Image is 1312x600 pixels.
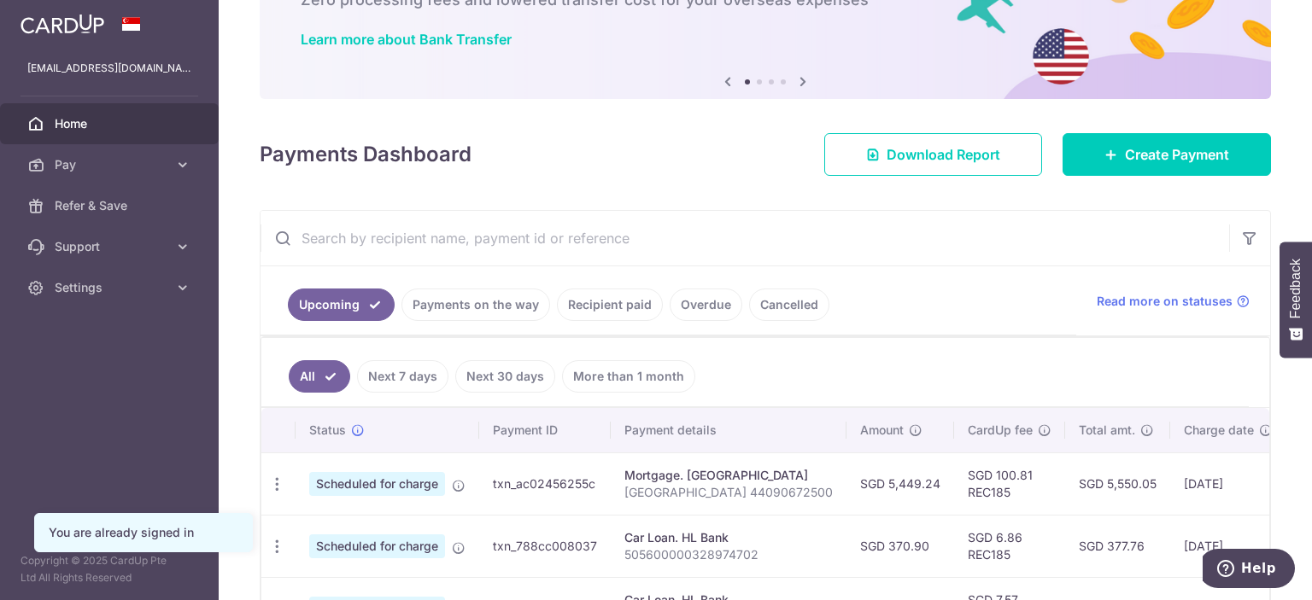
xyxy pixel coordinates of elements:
td: SGD 370.90 [846,515,954,577]
td: txn_ac02456255c [479,452,611,515]
a: More than 1 month [562,360,695,393]
a: Read more on statuses [1097,293,1250,310]
span: Status [309,422,346,439]
span: Amount [860,422,904,439]
a: Learn more about Bank Transfer [301,31,512,48]
td: SGD 100.81 REC185 [954,452,1065,515]
iframe: Opens a widget where you can find more information [1203,549,1295,591]
span: Read more on statuses [1097,293,1233,310]
th: Payment ID [479,408,611,452]
a: Cancelled [749,288,829,321]
span: Total amt. [1079,422,1135,439]
td: [DATE] [1170,452,1286,515]
span: Charge date [1184,422,1254,439]
a: Download Report [824,133,1042,176]
span: Pay [55,156,167,173]
span: Support [55,238,167,255]
button: Feedback - Show survey [1280,242,1312,358]
td: SGD 6.86 REC185 [954,515,1065,577]
p: 505600000328974702 [624,546,833,563]
a: Create Payment [1063,133,1271,176]
td: SGD 5,449.24 [846,452,954,515]
a: Recipient paid [557,288,663,321]
a: Upcoming [288,288,395,321]
p: [GEOGRAPHIC_DATA] 44090672500 [624,484,833,501]
span: Feedback [1288,259,1303,318]
span: Settings [55,279,167,296]
span: Home [55,115,167,132]
th: Payment details [611,408,846,452]
span: Download Report [887,144,1000,165]
a: Overdue [670,288,742,321]
p: [EMAIL_ADDRESS][DOMAIN_NAME] [27,60,191,77]
div: Car Loan. HL Bank [624,529,833,546]
span: CardUp fee [968,422,1033,439]
td: SGD 5,550.05 [1065,452,1170,515]
div: Mortgage. [GEOGRAPHIC_DATA] [624,467,833,484]
span: Scheduled for charge [309,472,445,496]
td: [DATE] [1170,515,1286,577]
a: Next 7 days [357,360,448,393]
img: CardUp [20,14,104,34]
span: Scheduled for charge [309,534,445,558]
a: Next 30 days [455,360,555,393]
div: You are already signed in [49,524,238,541]
span: Create Payment [1125,144,1229,165]
input: Search by recipient name, payment id or reference [261,211,1229,265]
a: All [289,360,350,393]
h4: Payments Dashboard [260,139,471,170]
a: Payments on the way [401,288,550,321]
td: SGD 377.76 [1065,515,1170,577]
td: txn_788cc008037 [479,515,611,577]
span: Refer & Save [55,197,167,214]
